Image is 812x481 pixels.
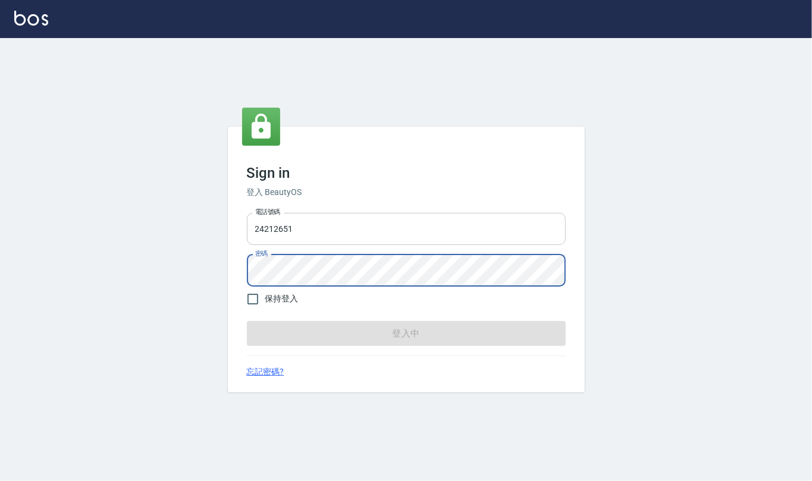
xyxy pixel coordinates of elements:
a: 忘記密碼? [247,366,284,378]
label: 密碼 [255,249,268,258]
h3: Sign in [247,165,566,181]
label: 電話號碼 [255,208,280,216]
h6: 登入 BeautyOS [247,186,566,199]
img: Logo [14,11,48,26]
span: 保持登入 [265,293,299,305]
